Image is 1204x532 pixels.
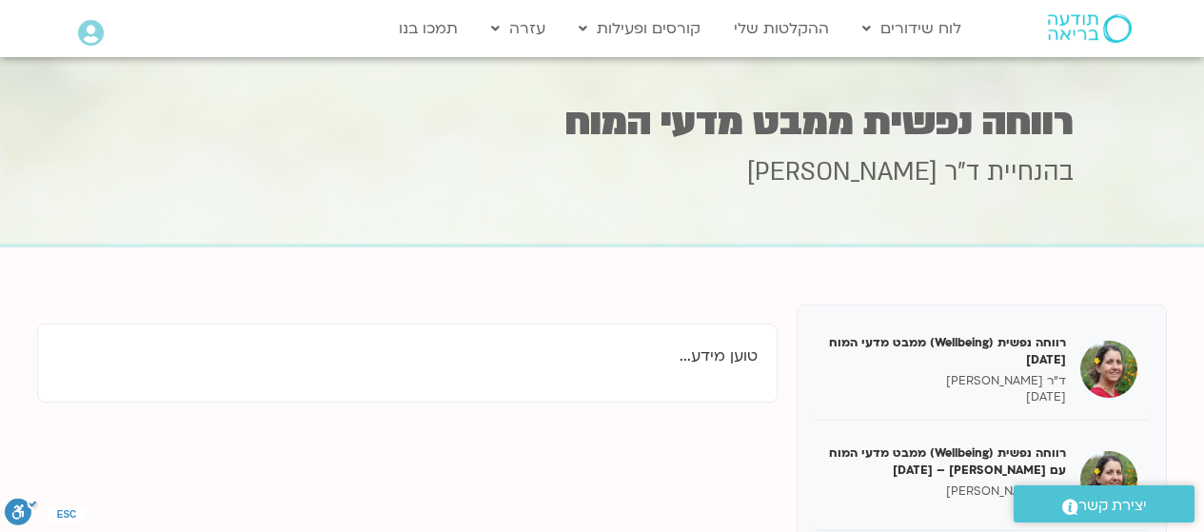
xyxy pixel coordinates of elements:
span: יצירת קשר [1078,493,1147,519]
img: תודעה בריאה [1048,14,1132,43]
a: עזרה [482,10,555,47]
p: [DATE] [826,389,1066,405]
a: יצירת קשר [1014,485,1194,522]
a: ההקלטות שלי [724,10,839,47]
img: רווחה נפשית (Wellbeing) ממבט מדעי המוח 31/01/25 [1080,341,1137,398]
h5: רווחה נפשית (Wellbeing) ממבט מדעי המוח [DATE] [826,334,1066,368]
img: רווחה נפשית (Wellbeing) ממבט מדעי המוח עם נועה אלבלדה – 07/02/25 [1080,451,1137,508]
p: ד"ר [PERSON_NAME] [826,373,1066,389]
p: טוען מידע... [57,344,758,369]
span: בהנחיית [987,155,1074,189]
a: קורסים ופעילות [569,10,710,47]
p: ד"ר [PERSON_NAME] [826,483,1066,500]
p: [DATE] [826,500,1066,516]
h1: רווחה נפשית ממבט מדעי המוח [131,104,1074,141]
a: לוח שידורים [853,10,971,47]
a: תמכו בנו [389,10,467,47]
h5: רווחה נפשית (Wellbeing) ממבט מדעי המוח עם [PERSON_NAME] – [DATE] [826,444,1066,479]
